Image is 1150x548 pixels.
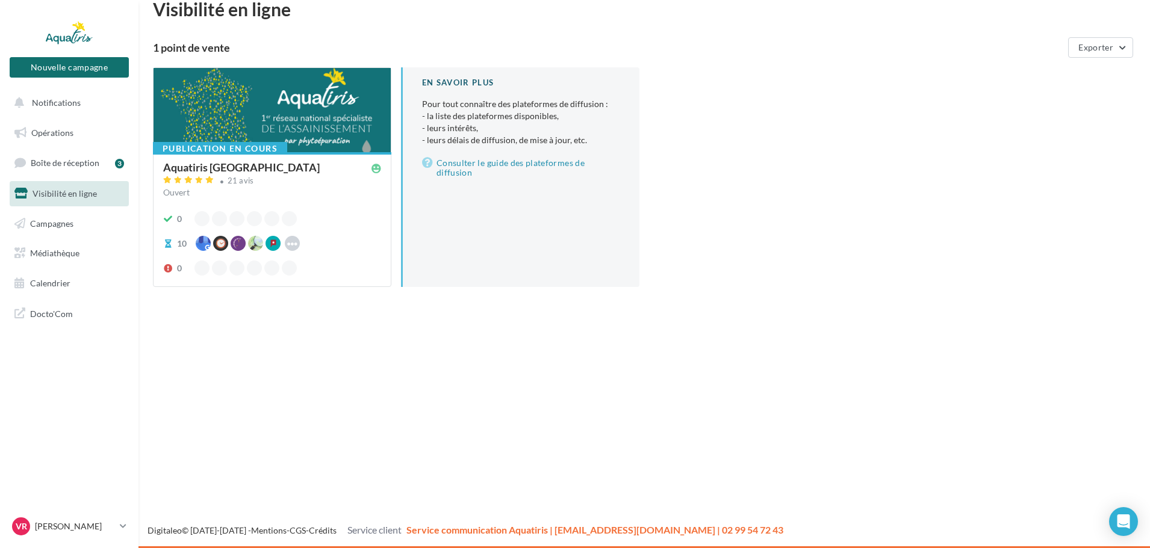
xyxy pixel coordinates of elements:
[177,238,187,250] div: 10
[31,158,99,168] span: Boîte de réception
[422,98,620,146] p: Pour tout connaître des plateformes de diffusion :
[153,42,1063,53] div: 1 point de vente
[422,156,620,180] a: Consulter le guide des plateformes de diffusion
[309,525,337,535] a: Crédits
[7,301,131,326] a: Docto'Com
[347,524,402,535] span: Service client
[422,134,620,146] li: - leurs délais de diffusion, de mise à jour, etc.
[32,97,81,108] span: Notifications
[7,271,131,296] a: Calendrier
[31,128,73,138] span: Opérations
[30,306,73,321] span: Docto'Com
[163,187,190,197] span: Ouvert
[163,162,320,173] div: Aquatiris [GEOGRAPHIC_DATA]
[33,188,97,199] span: Visibilité en ligne
[251,525,287,535] a: Mentions
[7,150,131,176] a: Boîte de réception3
[290,525,306,535] a: CGS
[10,515,129,538] a: VR [PERSON_NAME]
[163,174,381,189] a: 21 avis
[406,524,783,535] span: Service communication Aquatiris | [EMAIL_ADDRESS][DOMAIN_NAME] | 02 99 54 72 43
[7,181,131,206] a: Visibilité en ligne
[115,159,124,168] div: 3
[177,213,182,225] div: 0
[148,525,783,535] span: © [DATE]-[DATE] - - -
[228,177,254,185] div: 21 avis
[16,520,27,532] span: VR
[30,278,70,288] span: Calendrier
[7,241,131,266] a: Médiathèque
[1078,42,1113,52] span: Exporter
[10,57,129,78] button: Nouvelle campagne
[153,142,287,155] div: Publication en cours
[7,120,131,146] a: Opérations
[177,262,182,274] div: 0
[1068,37,1133,58] button: Exporter
[422,122,620,134] li: - leurs intérêts,
[148,525,182,535] a: Digitaleo
[35,520,115,532] p: [PERSON_NAME]
[7,90,126,115] button: Notifications
[30,248,79,258] span: Médiathèque
[1109,507,1138,536] div: Open Intercom Messenger
[422,77,620,88] div: En savoir plus
[30,218,73,228] span: Campagnes
[422,110,620,122] li: - la liste des plateformes disponibles,
[7,211,131,236] a: Campagnes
